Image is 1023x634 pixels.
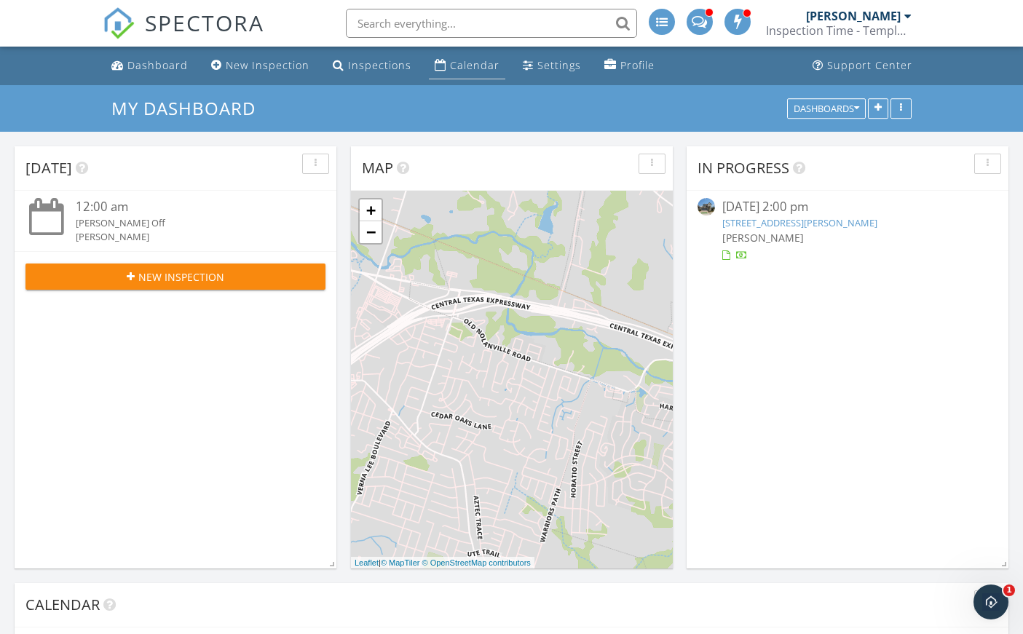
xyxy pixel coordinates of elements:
[145,7,264,38] span: SPECTORA
[422,558,531,567] a: © OpenStreetMap contributors
[360,221,382,243] a: Zoom out
[76,198,301,216] div: 12:00 am
[25,158,72,178] span: [DATE]
[698,158,789,178] span: In Progress
[360,199,382,221] a: Zoom in
[787,98,866,119] button: Dashboards
[537,58,581,72] div: Settings
[1003,585,1015,596] span: 1
[698,198,715,215] img: 9478620%2Fcover_photos%2FA1PvjzBFDxcrUED7YWzD%2Fsmall.jpg
[450,58,499,72] div: Calendar
[722,216,877,229] a: [STREET_ADDRESS][PERSON_NAME]
[362,158,393,178] span: Map
[106,52,194,79] a: Dashboard
[620,58,655,72] div: Profile
[429,52,505,79] a: Calendar
[807,52,918,79] a: Support Center
[103,20,264,50] a: SPECTORA
[722,231,804,245] span: [PERSON_NAME]
[138,269,224,285] span: New Inspection
[722,198,972,216] div: [DATE] 2:00 pm
[25,595,100,614] span: Calendar
[517,52,587,79] a: Settings
[827,58,912,72] div: Support Center
[348,58,411,72] div: Inspections
[599,52,660,79] a: Profile
[351,557,534,569] div: |
[103,7,135,39] img: The Best Home Inspection Software - Spectora
[794,103,859,114] div: Dashboards
[698,198,998,263] a: [DATE] 2:00 pm [STREET_ADDRESS][PERSON_NAME] [PERSON_NAME]
[327,52,417,79] a: Inspections
[226,58,309,72] div: New Inspection
[381,558,420,567] a: © MapTiler
[355,558,379,567] a: Leaflet
[25,263,325,290] button: New Inspection
[127,58,188,72] div: Dashboard
[973,585,1008,619] iframe: Intercom live chat
[76,216,301,230] div: [PERSON_NAME] Off
[766,23,912,38] div: Inspection Time - Temple/Waco
[76,230,301,244] div: [PERSON_NAME]
[205,52,315,79] a: New Inspection
[111,96,268,120] a: My Dashboard
[806,9,901,23] div: [PERSON_NAME]
[346,9,637,38] input: Search everything...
